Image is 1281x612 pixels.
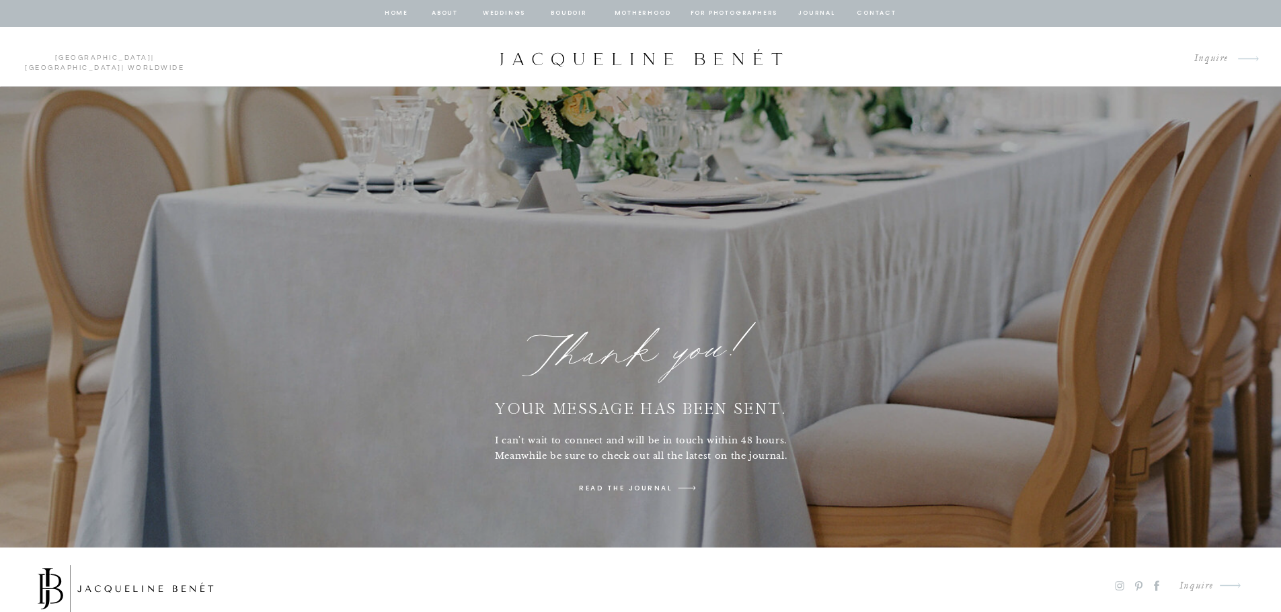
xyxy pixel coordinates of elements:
iframe: M5rKu4kUTh4 [488,128,795,304]
a: about [431,7,459,19]
a: [GEOGRAPHIC_DATA] [55,54,152,61]
a: Inquire [1183,50,1229,68]
a: Your message has been sent. [479,398,803,427]
a: journal [796,7,838,19]
h1: Thank you! [502,325,779,390]
h1: I can't wait to connect and will be in touch within 48 hours. Meanwhile be sure to check out all ... [486,433,797,468]
a: [GEOGRAPHIC_DATA] [25,64,122,71]
p: | | Worldwide [19,53,190,61]
a: home [384,7,410,19]
a: contact [855,7,898,19]
a: Weddings [481,7,527,19]
a: BOUDOIR [550,7,588,19]
a: Motherhood [615,7,670,19]
a: for photographers [691,7,778,19]
a: read the JOURNAL [574,482,678,494]
a: Inquire [1169,577,1214,595]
